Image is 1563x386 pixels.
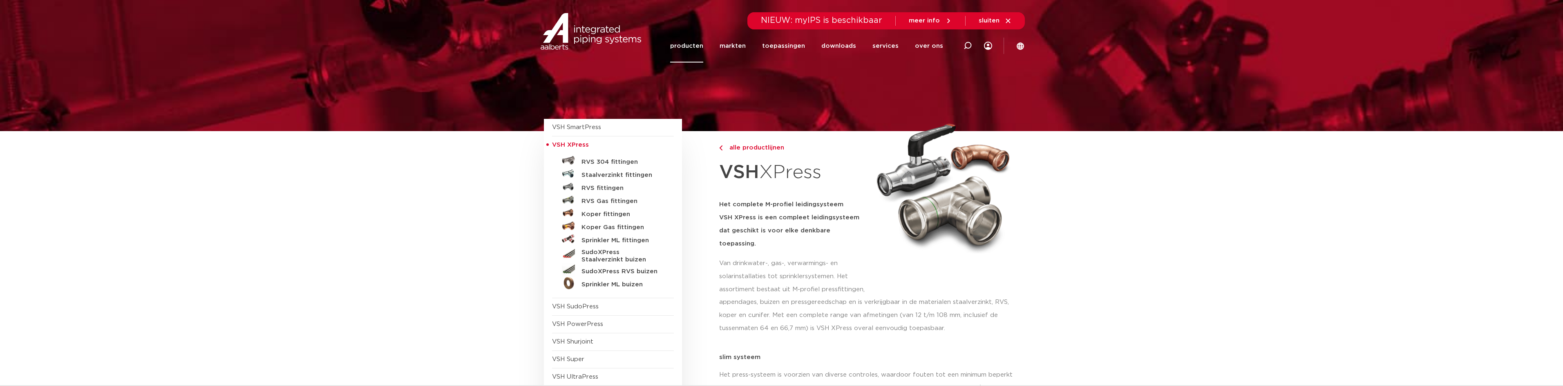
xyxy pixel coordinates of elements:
[670,29,703,62] a: producten
[581,224,662,231] h5: Koper Gas fittingen
[720,29,746,62] a: markten
[552,142,589,148] span: VSH XPress
[724,145,784,151] span: alle productlijnen
[581,249,662,263] h5: SudoXPress Staalverzinkt buizen
[552,263,674,277] a: SudoXPress RVS buizen
[581,211,662,218] h5: Koper fittingen
[915,29,943,62] a: over ons
[552,374,598,380] a: VSH UltraPress
[581,268,662,275] h5: SudoXPress RVS buizen
[719,143,867,153] a: alle productlijnen
[670,29,943,62] nav: Menu
[719,157,867,188] h1: XPress
[552,245,674,263] a: SudoXPress Staalverzinkt buizen
[821,29,856,62] a: downloads
[719,354,1020,360] p: slim systeem
[552,321,603,327] a: VSH PowerPress
[719,198,867,250] h5: Het complete M-profiel leidingsysteem VSH XPress is een compleet leidingsysteem dat geschikt is v...
[552,232,674,245] a: Sprinkler ML fittingen
[552,356,584,362] a: VSH Super
[552,180,674,193] a: RVS fittingen
[552,193,674,206] a: RVS Gas fittingen
[909,18,940,24] span: meer info
[909,17,952,25] a: meer info
[581,198,662,205] h5: RVS Gas fittingen
[552,277,674,290] a: Sprinkler ML buizen
[762,29,805,62] a: toepassingen
[984,29,992,62] div: my IPS
[719,296,1020,335] p: appendages, buizen en pressgereedschap en is verkrijgbaar in de materialen staalverzinkt, RVS, ko...
[552,167,674,180] a: Staalverzinkt fittingen
[719,163,759,182] strong: VSH
[552,206,674,219] a: Koper fittingen
[581,158,662,166] h5: RVS 304 fittingen
[552,219,674,232] a: Koper Gas fittingen
[552,303,599,310] a: VSH SudoPress
[552,154,674,167] a: RVS 304 fittingen
[872,29,899,62] a: services
[761,16,882,25] span: NIEUW: myIPS is beschikbaar
[979,17,1012,25] a: sluiten
[581,237,662,244] h5: Sprinkler ML fittingen
[581,281,662,288] h5: Sprinkler ML buizen
[552,339,593,345] a: VSH Shurjoint
[719,257,867,296] p: Van drinkwater-, gas-, verwarmings- en solarinstallaties tot sprinklersystemen. Het assortiment b...
[581,172,662,179] h5: Staalverzinkt fittingen
[979,18,1000,24] span: sluiten
[719,145,722,151] img: chevron-right.svg
[581,185,662,192] h5: RVS fittingen
[552,124,601,130] a: VSH SmartPress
